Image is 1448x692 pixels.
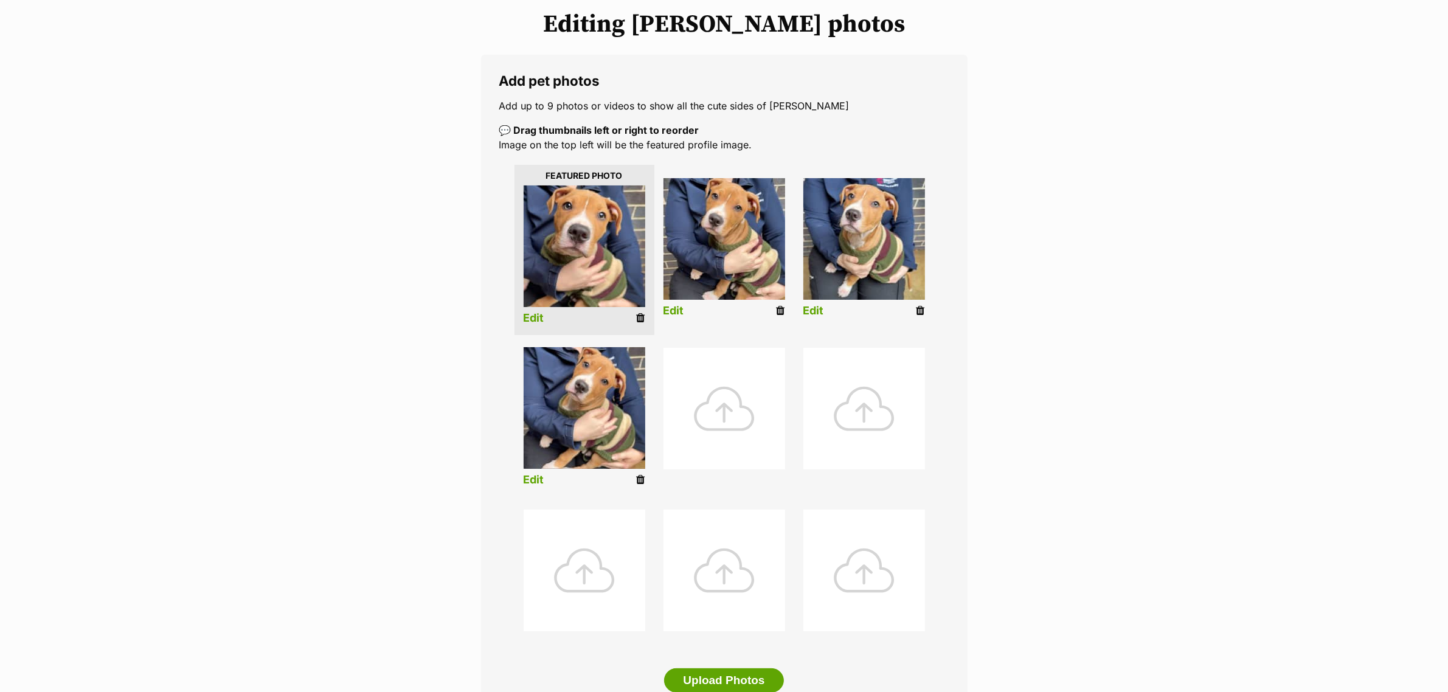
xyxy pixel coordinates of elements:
[499,99,949,113] p: Add up to 9 photos or videos to show all the cute sides of [PERSON_NAME]
[524,312,544,325] a: Edit
[499,123,949,152] p: Image on the top left will be the featured profile image.
[803,305,824,317] a: Edit
[524,185,645,307] img: listing photo
[663,178,785,300] img: listing photo
[803,178,925,300] img: listing photo
[296,10,1153,38] h1: Editing [PERSON_NAME] photos
[524,347,645,469] img: listing photo
[663,305,684,317] a: Edit
[499,124,699,136] b: 💬 Drag thumbnails left or right to reorder
[524,474,544,486] a: Edit
[499,73,949,89] legend: Add pet photos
